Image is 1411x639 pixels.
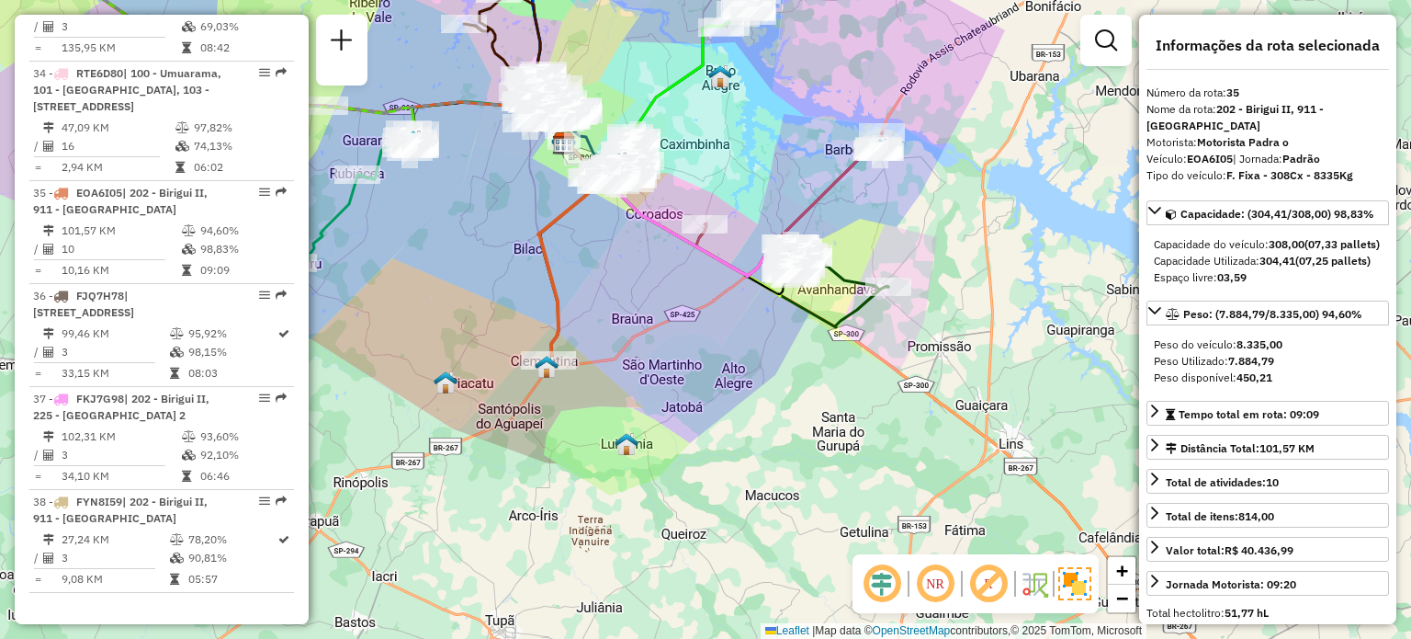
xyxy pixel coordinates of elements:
span: 38 - [33,495,208,525]
em: Rota exportada [276,187,287,198]
h4: Informações da rota selecionada [1146,37,1389,54]
span: RTE6D80 [76,66,123,80]
em: Opções [259,187,270,198]
span: Exibir rótulo [966,562,1010,606]
span: | [STREET_ADDRESS] [33,289,134,319]
strong: Padrão [1282,152,1320,165]
i: Total de Atividades [43,244,54,255]
i: Total de Atividades [43,553,54,564]
td: 06:46 [199,467,287,485]
i: % de utilização do peso [170,534,184,545]
strong: EOA6I05 [1187,152,1233,165]
i: % de utilização da cubagem [182,244,196,255]
td: / [33,446,42,464]
i: Distância Total [43,328,54,339]
a: Valor total:R$ 40.436,99 [1146,537,1389,562]
span: | 100 - Umuarama, 101 - [GEOGRAPHIC_DATA], 103 - [STREET_ADDRESS] [33,66,221,113]
td: 97,82% [193,119,286,137]
td: 102,31 KM [61,428,181,446]
div: Veículo: [1146,151,1389,167]
div: Nome da rota: [1146,101,1389,134]
i: Rota otimizada [278,534,289,545]
i: % de utilização do peso [182,431,196,442]
td: 16 [61,137,175,155]
span: | 202 - Birigui II, 911 - [GEOGRAPHIC_DATA] [33,186,208,216]
td: 92,10% [199,446,287,464]
img: Exibir/Ocultar setores [1058,567,1091,600]
td: 93,60% [199,428,287,446]
a: Zoom out [1108,585,1135,612]
a: Leaflet [765,624,809,637]
span: | Jornada: [1233,152,1320,165]
div: Distância Total: [1166,440,1315,457]
div: Jornada Motorista: 09:20 [1166,576,1296,593]
div: Número da rota: [1146,85,1389,101]
strong: Motorista Padra o [1197,135,1289,149]
td: 3 [61,343,169,361]
span: Ocultar NR [913,562,957,606]
td: 27,24 KM [61,531,169,549]
i: % de utilização da cubagem [170,347,184,358]
i: % de utilização do peso [170,328,184,339]
img: Fluxo de ruas [1020,569,1049,599]
i: Distância Total [43,225,54,236]
strong: 8.335,00 [1236,337,1282,351]
td: 98,15% [187,343,277,361]
td: / [33,240,42,258]
img: PENÁPOLIS [778,249,802,273]
a: Distância Total:101,57 KM [1146,435,1389,460]
strong: 450,21 [1236,371,1272,384]
img: GUARARAPES [401,130,425,154]
em: Opções [259,67,270,78]
strong: (07,33 pallets) [1304,237,1380,251]
em: Rota exportada [276,496,287,507]
i: % de utilização da cubagem [175,141,189,152]
div: Capacidade do veículo: [1154,236,1382,253]
td: 3 [61,17,181,36]
td: = [33,158,42,177]
strong: F. Fixa - 308Cx - 8335Kg [1226,168,1353,182]
td: 95,92% [187,325,277,343]
strong: 308,00 [1269,237,1304,251]
span: Peso do veículo: [1154,337,1282,351]
span: Tempo total em rota: 09:09 [1179,407,1319,421]
td: / [33,17,42,36]
i: Tempo total em rota [182,265,191,276]
span: | 202 - Birigui II, 225 - [GEOGRAPHIC_DATA] 2 [33,392,209,422]
i: % de utilização do peso [175,122,189,133]
i: Total de Atividades [43,347,54,358]
strong: 35 [1226,86,1239,99]
div: Espaço livre: [1154,269,1382,286]
span: Ocultar deslocamento [860,562,904,606]
span: + [1116,559,1128,582]
i: Rota otimizada [278,328,289,339]
i: Distância Total [43,122,54,133]
i: Total de Atividades [43,141,54,152]
em: Opções [259,393,270,404]
strong: 10 [1266,475,1279,489]
i: % de utilização da cubagem [182,21,196,32]
a: Total de itens:814,00 [1146,503,1389,528]
em: Rota exportada [276,290,287,301]
td: 78,20% [187,531,277,549]
i: Distância Total [43,534,54,545]
span: 36 - [33,289,134,319]
span: | 202 - Birigui II, 911 - [GEOGRAPHIC_DATA] [33,495,208,525]
td: = [33,467,42,485]
td: 10 [61,240,181,258]
div: Peso disponível: [1154,370,1382,386]
img: LUIZIÂNIA [615,432,638,456]
div: Motorista: [1146,134,1389,151]
i: Total de Atividades [43,450,54,461]
span: Capacidade: (304,41/308,00) 98,83% [1180,207,1374,221]
img: PIACATU [434,371,457,394]
a: Total de atividades:10 [1146,469,1389,494]
i: Tempo total em rota [170,368,179,379]
td: 135,95 KM [61,39,181,57]
td: 05:57 [187,570,277,588]
span: 34 - [33,66,221,113]
div: Tipo do veículo: [1146,167,1389,184]
td: 08:03 [187,364,277,382]
img: BARBOSA [868,138,892,162]
td: 34,10 KM [61,467,181,485]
